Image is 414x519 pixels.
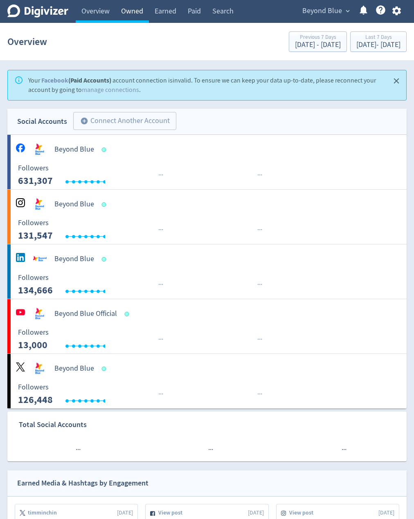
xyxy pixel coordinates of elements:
svg: Followers --- [14,329,137,350]
button: Close [390,74,403,88]
span: · [259,389,261,399]
span: · [76,445,77,455]
div: [DATE] - [DATE] [356,41,400,49]
span: Data last synced: 8 Oct 2025, 2:02pm (AEDT) [125,312,132,316]
div: [DATE] - [DATE] [295,41,341,49]
span: · [261,170,262,180]
span: [DATE] [117,509,133,517]
span: · [261,225,262,235]
span: · [77,445,79,455]
span: · [259,225,261,235]
h5: Beyond Blue [54,364,94,374]
h1: Overview [7,29,47,55]
span: · [210,445,211,455]
span: · [257,225,259,235]
span: · [211,445,213,455]
a: Beyond Blue undefinedBeyond Blue Followers --- Followers 131,547 ······ [7,190,407,244]
h5: Beyond Blue Official [54,309,117,319]
span: · [158,389,160,399]
a: Connect Another Account [67,113,176,130]
img: Beyond Blue undefined [32,196,48,213]
span: · [160,389,162,399]
span: · [162,389,163,399]
span: Data last synced: 8 Oct 2025, 2:02am (AEDT) [102,257,109,262]
span: · [261,334,262,345]
div: Social Accounts [17,116,67,128]
svg: Followers --- [14,274,137,295]
h5: Beyond Blue [54,145,94,154]
a: Beyond Blue Official undefinedBeyond Blue Official Followers --- Followers 13,000 ······ [7,299,407,353]
a: Beyond Blue undefinedBeyond Blue Followers --- Followers 126,448 ······ [7,354,407,408]
span: add_circle [80,117,88,125]
span: · [160,280,162,290]
span: · [257,280,259,290]
span: View post [158,509,187,517]
img: Beyond Blue undefined [32,360,48,377]
div: Your account connection is invalid . To ensure we can keep your data up-to-date, please reconnect... [28,73,383,98]
h5: Beyond Blue [54,254,94,264]
span: · [261,389,262,399]
span: · [342,445,343,455]
div: Previous 7 Days [295,34,341,41]
span: [DATE] [378,509,394,517]
span: · [257,334,259,345]
span: · [162,280,163,290]
span: · [257,389,259,399]
span: · [259,280,261,290]
span: · [158,334,160,345]
span: · [158,170,160,180]
span: timminchin [28,509,61,517]
span: · [162,170,163,180]
span: · [261,280,262,290]
span: expand_more [344,7,351,15]
span: View post [289,509,318,517]
span: Beyond Blue [302,4,342,18]
span: · [158,225,160,235]
button: Previous 7 Days[DATE] - [DATE] [289,31,347,52]
img: Beyond Blue undefined [32,141,48,158]
img: Beyond Blue Official undefined [32,306,48,322]
img: Beyond Blue undefined [32,251,48,267]
span: · [208,445,210,455]
a: manage connections [82,86,139,94]
span: Data last synced: 8 Oct 2025, 2:02am (AEDT) [102,202,109,207]
span: · [158,280,160,290]
div: Earned Media & Hashtags by Engagement [17,477,148,489]
span: · [162,334,163,345]
div: Last 7 Days [356,34,400,41]
div: Total Social Accounts [19,412,410,438]
h5: Beyond Blue [54,199,94,209]
button: Connect Another Account [73,112,176,130]
span: [DATE] [248,509,264,517]
button: Beyond Blue [299,4,352,18]
span: Data last synced: 7 Oct 2025, 10:02pm (AEDT) [102,367,109,371]
span: Data last synced: 8 Oct 2025, 8:02am (AEDT) [102,148,109,152]
span: · [160,170,162,180]
button: Last 7 Days[DATE]- [DATE] [350,31,407,52]
span: · [343,445,345,455]
svg: Followers --- [14,383,137,405]
span: · [259,334,261,345]
svg: Followers --- [14,164,137,186]
span: · [162,225,163,235]
a: Beyond Blue undefinedBeyond Blue Followers --- Followers 631,307 ······ [7,135,407,189]
span: · [257,170,259,180]
a: Beyond Blue undefinedBeyond Blue Followers --- Followers 134,666 ······ [7,244,407,299]
span: · [345,445,346,455]
span: · [160,334,162,345]
span: · [259,170,261,180]
svg: Followers --- [14,219,137,241]
strong: (Paid Accounts) [41,76,111,85]
a: Facebook [41,76,68,85]
span: · [79,445,81,455]
span: · [160,225,162,235]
